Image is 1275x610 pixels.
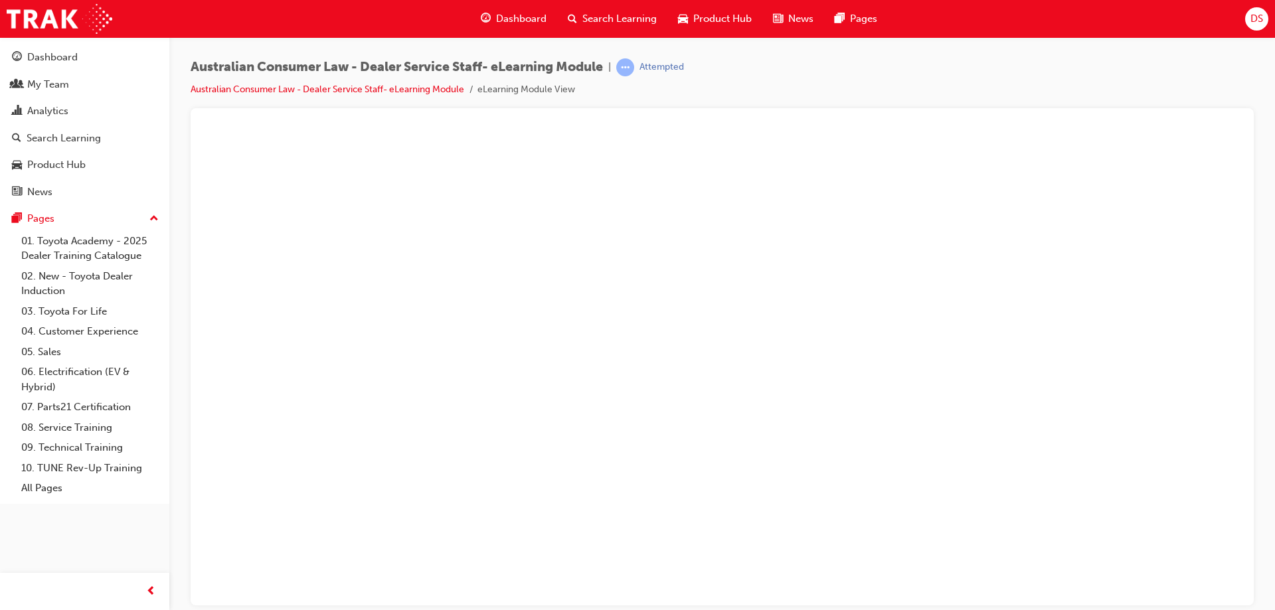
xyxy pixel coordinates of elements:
a: 07. Parts21 Certification [16,397,164,418]
div: My Team [27,77,69,92]
span: guage-icon [12,52,22,64]
span: chart-icon [12,106,22,117]
a: Australian Consumer Law - Dealer Service Staff- eLearning Module [191,84,464,95]
a: 01. Toyota Academy - 2025 Dealer Training Catalogue [16,231,164,266]
span: search-icon [568,11,577,27]
span: up-icon [149,210,159,228]
a: Product Hub [5,153,164,177]
span: Australian Consumer Law - Dealer Service Staff- eLearning Module [191,60,603,75]
span: guage-icon [481,11,491,27]
span: Product Hub [693,11,752,27]
span: Dashboard [496,11,547,27]
a: 09. Technical Training [16,437,164,458]
span: search-icon [12,133,21,145]
span: people-icon [12,79,22,91]
a: 10. TUNE Rev-Up Training [16,458,164,479]
a: search-iconSearch Learning [557,5,667,33]
img: Trak [7,4,112,34]
div: News [27,185,52,200]
span: | [608,60,611,75]
span: car-icon [12,159,22,171]
span: News [788,11,813,27]
a: 08. Service Training [16,418,164,438]
a: Dashboard [5,45,164,70]
li: eLearning Module View [477,82,575,98]
a: Analytics [5,99,164,123]
span: car-icon [678,11,688,27]
div: Search Learning [27,131,101,146]
button: DashboardMy TeamAnalyticsSearch LearningProduct HubNews [5,42,164,206]
a: 06. Electrification (EV & Hybrid) [16,362,164,397]
a: Search Learning [5,126,164,151]
a: All Pages [16,478,164,498]
span: news-icon [12,187,22,198]
button: Pages [5,206,164,231]
a: car-iconProduct Hub [667,5,762,33]
a: pages-iconPages [824,5,888,33]
button: DS [1245,7,1268,31]
a: 02. New - Toyota Dealer Induction [16,266,164,301]
a: 04. Customer Experience [16,321,164,342]
a: guage-iconDashboard [470,5,557,33]
span: Search Learning [582,11,657,27]
a: news-iconNews [762,5,824,33]
div: Product Hub [27,157,86,173]
span: news-icon [773,11,783,27]
a: 05. Sales [16,342,164,362]
a: News [5,180,164,204]
div: Attempted [639,61,684,74]
a: My Team [5,72,164,97]
span: DS [1250,11,1263,27]
span: prev-icon [146,583,156,600]
a: 03. Toyota For Life [16,301,164,322]
div: Pages [27,211,54,226]
span: Pages [850,11,877,27]
span: pages-icon [835,11,845,27]
div: Dashboard [27,50,78,65]
span: learningRecordVerb_ATTEMPT-icon [616,58,634,76]
span: pages-icon [12,213,22,225]
div: Analytics [27,104,68,119]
